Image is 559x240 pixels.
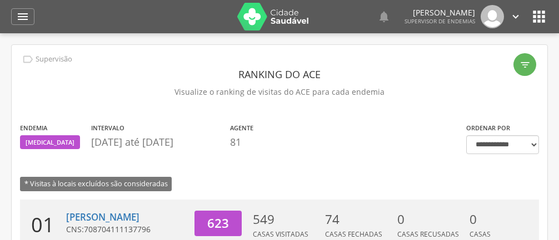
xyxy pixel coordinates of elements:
p: 0 [397,211,464,228]
span: [MEDICAL_DATA] [26,138,74,147]
i:  [510,11,522,23]
header: Ranking do ACE [20,64,539,84]
i:  [530,8,548,25]
p: 549 [253,211,320,228]
span: Supervisor de Endemias [405,17,475,25]
i:  [377,10,391,23]
span: Casas Visitadas [253,229,308,239]
a:  [11,8,34,25]
label: Endemia [20,124,47,132]
a: [PERSON_NAME] [66,211,139,223]
a:  [510,5,522,28]
p: [DATE] até [DATE] [91,135,224,150]
p: 0 [470,211,536,228]
i:  [16,10,29,23]
p: CNS: [66,224,186,235]
a:  [377,5,391,28]
i:  [520,59,531,70]
p: Visualize o ranking de visitas do ACE para cada endemia [20,84,539,100]
i:  [22,53,34,65]
p: Supervisão [36,55,72,64]
span: Casas Fechadas [325,229,382,239]
p: [PERSON_NAME] [405,9,475,17]
div: Filtro [513,53,536,76]
label: Ordenar por [466,124,510,132]
span: * Visitas à locais excluídos são consideradas [20,177,172,191]
span: Casas Recusadas [397,229,459,239]
label: Agente [230,124,253,132]
label: Intervalo [91,124,124,132]
p: 81 [230,135,253,150]
span: 623 [207,215,229,232]
p: 74 [325,211,392,228]
span: 708704111137796 [84,224,151,234]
